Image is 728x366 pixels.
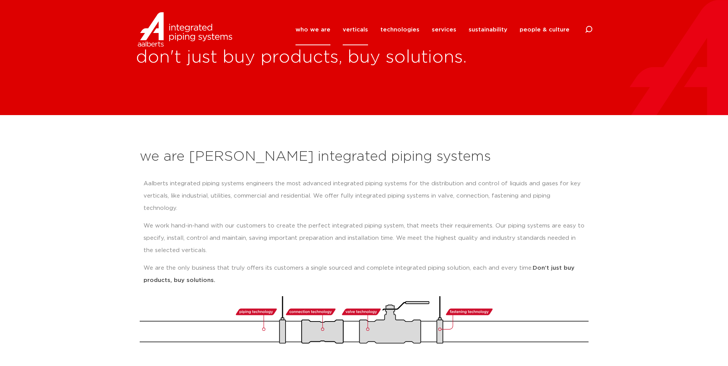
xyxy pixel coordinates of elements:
p: We work hand-in-hand with our customers to create the perfect integrated piping system, that meet... [144,220,585,257]
a: verticals [343,14,368,45]
a: technologies [380,14,419,45]
p: We are the only business that truly offers its customers a single sourced and complete integrated... [144,262,585,287]
nav: Menu [295,14,570,45]
a: sustainability [469,14,507,45]
h2: we are [PERSON_NAME] integrated piping systems [140,148,589,166]
a: services [432,14,456,45]
a: people & culture [520,14,570,45]
a: who we are [295,14,330,45]
p: Aalberts integrated piping systems engineers the most advanced integrated piping systems for the ... [144,178,585,214]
